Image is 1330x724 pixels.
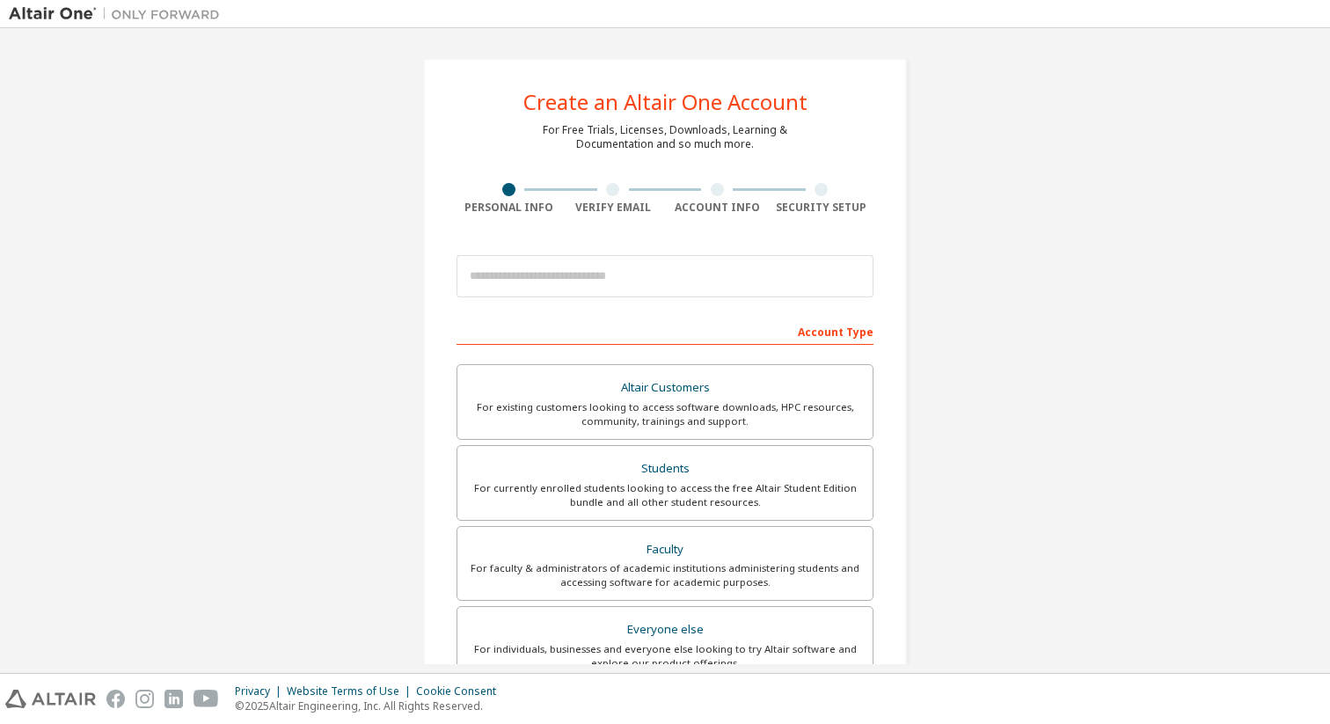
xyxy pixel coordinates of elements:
div: For currently enrolled students looking to access the free Altair Student Edition bundle and all ... [468,481,862,509]
div: For Free Trials, Licenses, Downloads, Learning & Documentation and so much more. [543,123,787,151]
img: altair_logo.svg [5,690,96,708]
div: Privacy [235,684,287,698]
div: Verify Email [561,201,666,215]
div: For existing customers looking to access software downloads, HPC resources, community, trainings ... [468,400,862,428]
div: Account Info [665,201,770,215]
div: Faculty [468,538,862,562]
div: Website Terms of Use [287,684,416,698]
p: © 2025 Altair Engineering, Inc. All Rights Reserved. [235,698,507,713]
div: Cookie Consent [416,684,507,698]
img: linkedin.svg [164,690,183,708]
img: youtube.svg [194,690,219,708]
img: facebook.svg [106,690,125,708]
div: Everyone else [468,618,862,642]
div: Security Setup [770,201,874,215]
div: Students [468,457,862,481]
div: For faculty & administrators of academic institutions administering students and accessing softwa... [468,561,862,589]
img: Altair One [9,5,229,23]
div: Personal Info [457,201,561,215]
div: Create an Altair One Account [523,91,807,113]
div: Altair Customers [468,376,862,400]
img: instagram.svg [135,690,154,708]
div: Account Type [457,317,873,345]
div: For individuals, businesses and everyone else looking to try Altair software and explore our prod... [468,642,862,670]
